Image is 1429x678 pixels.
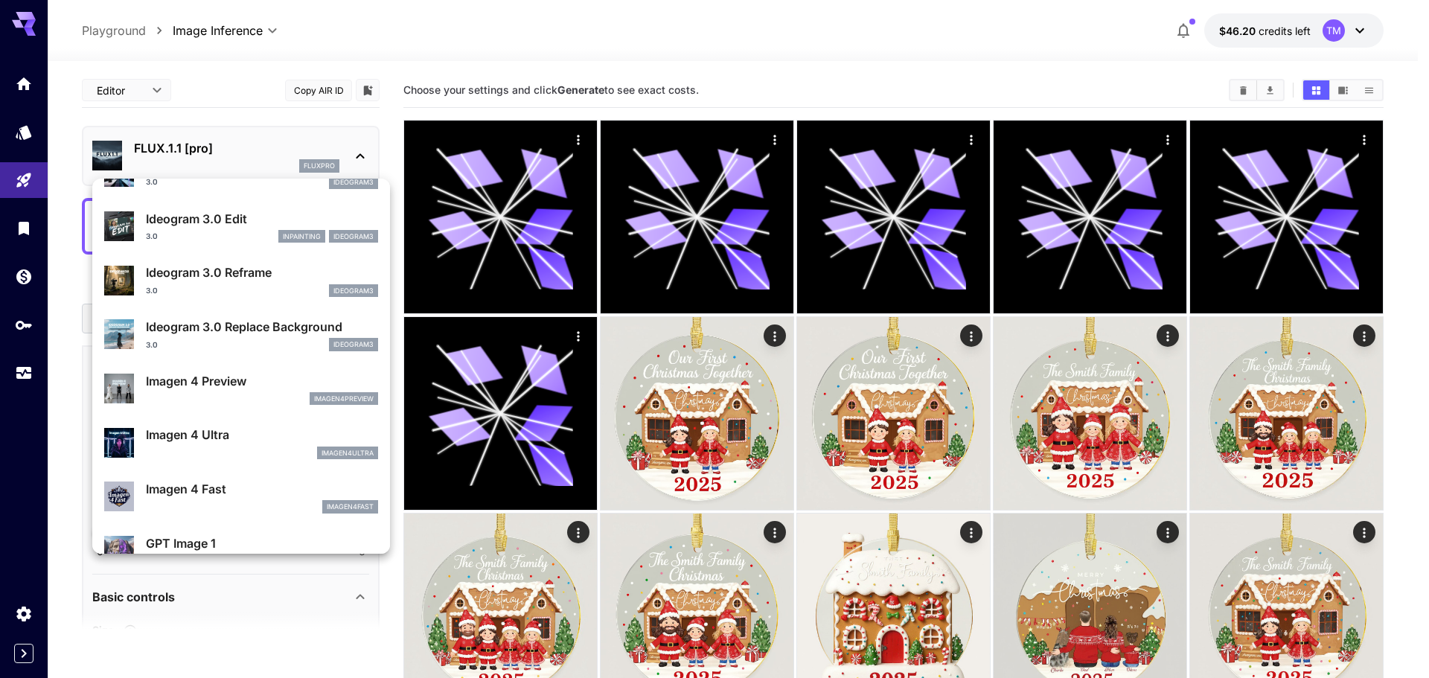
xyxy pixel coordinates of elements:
div: GPT Image 1 [104,528,378,574]
p: Imagen 4 Fast [146,480,378,498]
p: inpainting [283,231,321,242]
p: ideogram3 [333,286,374,296]
p: ideogram3 [333,339,374,350]
p: Ideogram 3.0 Edit [146,210,378,228]
div: Imagen 4 Previewimagen4preview [104,366,378,412]
p: ideogram3 [333,177,374,188]
p: Imagen 4 Preview [146,372,378,390]
p: 3.0 [146,339,158,351]
p: GPT Image 1 [146,534,378,552]
div: Ideogram 3.0 Edit3.0inpaintingideogram3 [104,204,378,249]
p: imagen4ultra [322,448,374,458]
div: Ideogram 3.0 Reframe3.0ideogram3 [104,258,378,303]
p: Ideogram 3.0 Reframe [146,263,378,281]
p: Ideogram 3.0 Replace Background [146,318,378,336]
p: 3.0 [146,231,158,242]
p: imagen4fast [327,502,374,512]
div: Imagen 4 Fastimagen4fast [104,474,378,519]
p: ideogram3 [333,231,374,242]
p: 3.0 [146,176,158,188]
div: Imagen 4 Ultraimagen4ultra [104,420,378,465]
p: 3.0 [146,285,158,296]
div: Ideogram 3.0 Replace Background3.0ideogram3 [104,312,378,357]
p: Imagen 4 Ultra [146,426,378,444]
p: imagen4preview [314,394,374,404]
